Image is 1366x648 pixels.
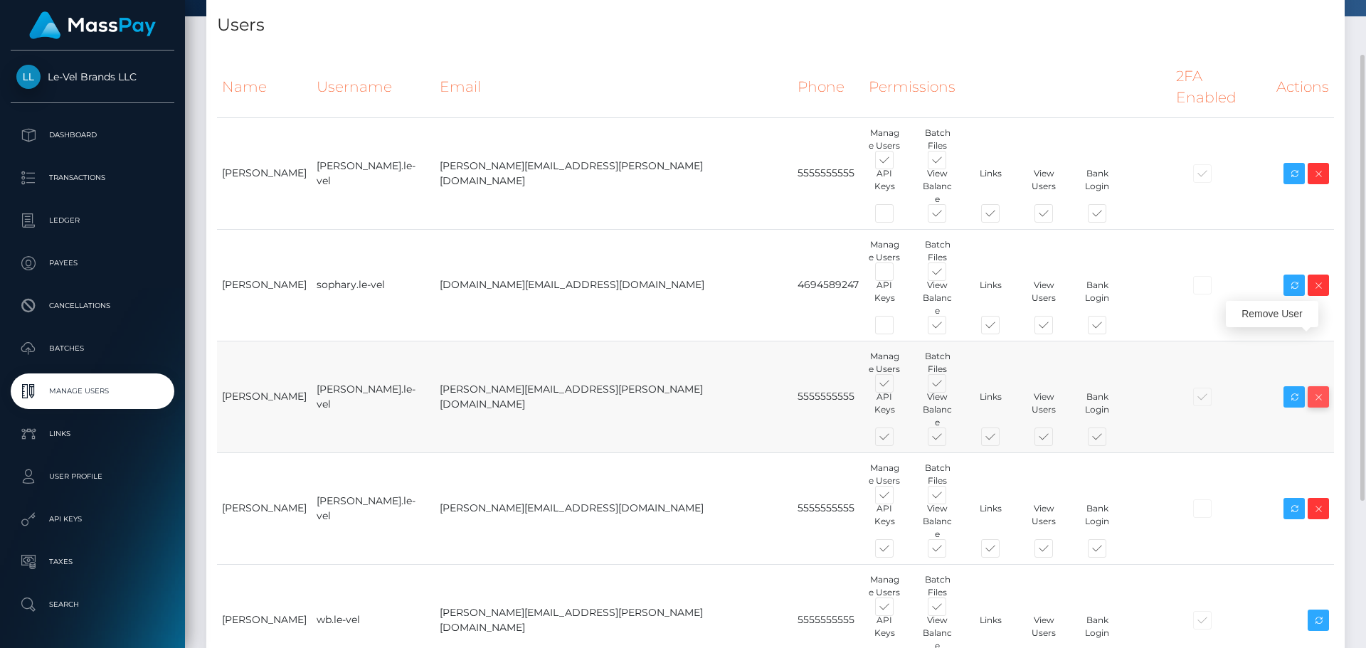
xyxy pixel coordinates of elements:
[1071,167,1124,206] div: Bank Login
[793,229,864,341] td: 4694589247
[11,70,174,83] span: Le-Vel Brands LLC
[16,253,169,274] p: Payees
[1226,301,1318,327] div: Remove User
[217,341,312,452] td: [PERSON_NAME]
[11,160,174,196] a: Transactions
[16,551,169,573] p: Taxes
[1271,57,1334,117] th: Actions
[858,573,911,599] div: Manage Users
[911,279,965,317] div: View Balance
[16,124,169,146] p: Dashboard
[435,117,793,229] td: [PERSON_NAME][EMAIL_ADDRESS][PERSON_NAME][DOMAIN_NAME]
[1017,391,1071,429] div: View Users
[964,279,1017,317] div: Links
[911,502,965,541] div: View Balance
[16,381,169,402] p: Manage Users
[911,238,965,264] div: Batch Files
[911,167,965,206] div: View Balance
[11,587,174,622] a: Search
[312,117,435,229] td: [PERSON_NAME].le-vel
[11,459,174,494] a: User Profile
[964,167,1017,206] div: Links
[858,462,911,487] div: Manage Users
[312,452,435,564] td: [PERSON_NAME].le-vel
[16,65,41,89] img: Le-Vel Brands LLC
[29,11,156,39] img: MassPay Logo
[11,416,174,452] a: Links
[16,466,169,487] p: User Profile
[11,373,174,409] a: Manage Users
[858,350,911,376] div: Manage Users
[911,391,965,429] div: View Balance
[911,127,965,152] div: Batch Files
[16,167,169,188] p: Transactions
[793,117,864,229] td: 5555555555
[1071,279,1124,317] div: Bank Login
[1071,391,1124,429] div: Bank Login
[858,167,911,206] div: API Keys
[11,245,174,281] a: Payees
[1071,502,1124,541] div: Bank Login
[217,117,312,229] td: [PERSON_NAME]
[16,210,169,231] p: Ledger
[793,452,864,564] td: 5555555555
[911,350,965,376] div: Batch Files
[16,594,169,615] p: Search
[1171,57,1271,117] th: 2FA Enabled
[435,452,793,564] td: [PERSON_NAME][EMAIL_ADDRESS][DOMAIN_NAME]
[312,229,435,341] td: sophary.le-vel
[911,573,965,599] div: Batch Files
[16,423,169,445] p: Links
[793,57,864,117] th: Phone
[1017,279,1071,317] div: View Users
[435,229,793,341] td: [DOMAIN_NAME][EMAIL_ADDRESS][DOMAIN_NAME]
[217,13,1334,38] h4: Users
[1017,167,1071,206] div: View Users
[11,331,174,366] a: Batches
[16,338,169,359] p: Batches
[16,509,169,530] p: API Keys
[964,502,1017,541] div: Links
[435,57,793,117] th: Email
[911,462,965,487] div: Batch Files
[858,279,911,317] div: API Keys
[1017,502,1071,541] div: View Users
[11,288,174,324] a: Cancellations
[858,502,911,541] div: API Keys
[11,203,174,238] a: Ledger
[217,229,312,341] td: [PERSON_NAME]
[11,117,174,153] a: Dashboard
[217,57,312,117] th: Name
[11,544,174,580] a: Taxes
[858,127,911,152] div: Manage Users
[793,341,864,452] td: 5555555555
[858,238,911,264] div: Manage Users
[964,391,1017,429] div: Links
[435,341,793,452] td: [PERSON_NAME][EMAIL_ADDRESS][PERSON_NAME][DOMAIN_NAME]
[16,295,169,317] p: Cancellations
[312,341,435,452] td: [PERSON_NAME].le-vel
[312,57,435,117] th: Username
[858,391,911,429] div: API Keys
[217,452,312,564] td: [PERSON_NAME]
[11,501,174,537] a: API Keys
[864,57,1171,117] th: Permissions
